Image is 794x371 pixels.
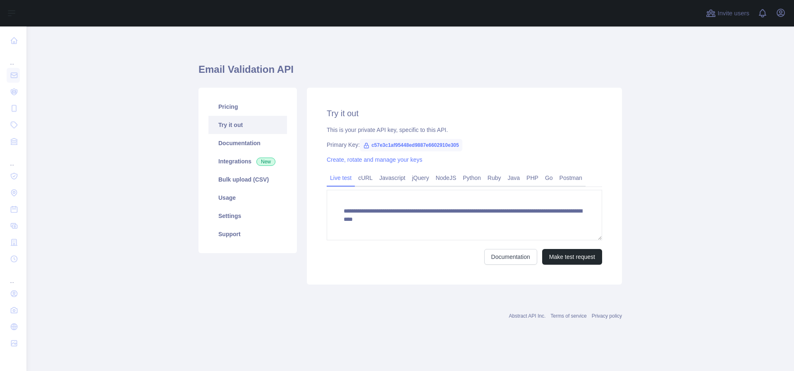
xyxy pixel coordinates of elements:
[327,126,602,134] div: This is your private API key, specific to this API.
[208,98,287,116] a: Pricing
[542,171,556,184] a: Go
[198,63,622,83] h1: Email Validation API
[208,152,287,170] a: Integrations New
[484,171,505,184] a: Ruby
[208,116,287,134] a: Try it out
[704,7,751,20] button: Invite users
[509,313,546,319] a: Abstract API Inc.
[327,171,355,184] a: Live test
[208,170,287,189] a: Bulk upload (CSV)
[592,313,622,319] a: Privacy policy
[7,268,20,285] div: ...
[542,249,602,265] button: Make test request
[208,189,287,207] a: Usage
[327,108,602,119] h2: Try it out
[327,156,422,163] a: Create, rotate and manage your keys
[355,171,376,184] a: cURL
[459,171,484,184] a: Python
[7,151,20,167] div: ...
[505,171,524,184] a: Java
[376,171,409,184] a: Javascript
[556,171,586,184] a: Postman
[550,313,586,319] a: Terms of service
[7,50,20,66] div: ...
[484,249,537,265] a: Documentation
[208,225,287,243] a: Support
[208,134,287,152] a: Documentation
[256,158,275,166] span: New
[327,141,602,149] div: Primary Key:
[409,171,432,184] a: jQuery
[717,9,749,18] span: Invite users
[208,207,287,225] a: Settings
[432,171,459,184] a: NodeJS
[360,139,462,151] span: c57e3c1af95448ed9887e6602910e305
[523,171,542,184] a: PHP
